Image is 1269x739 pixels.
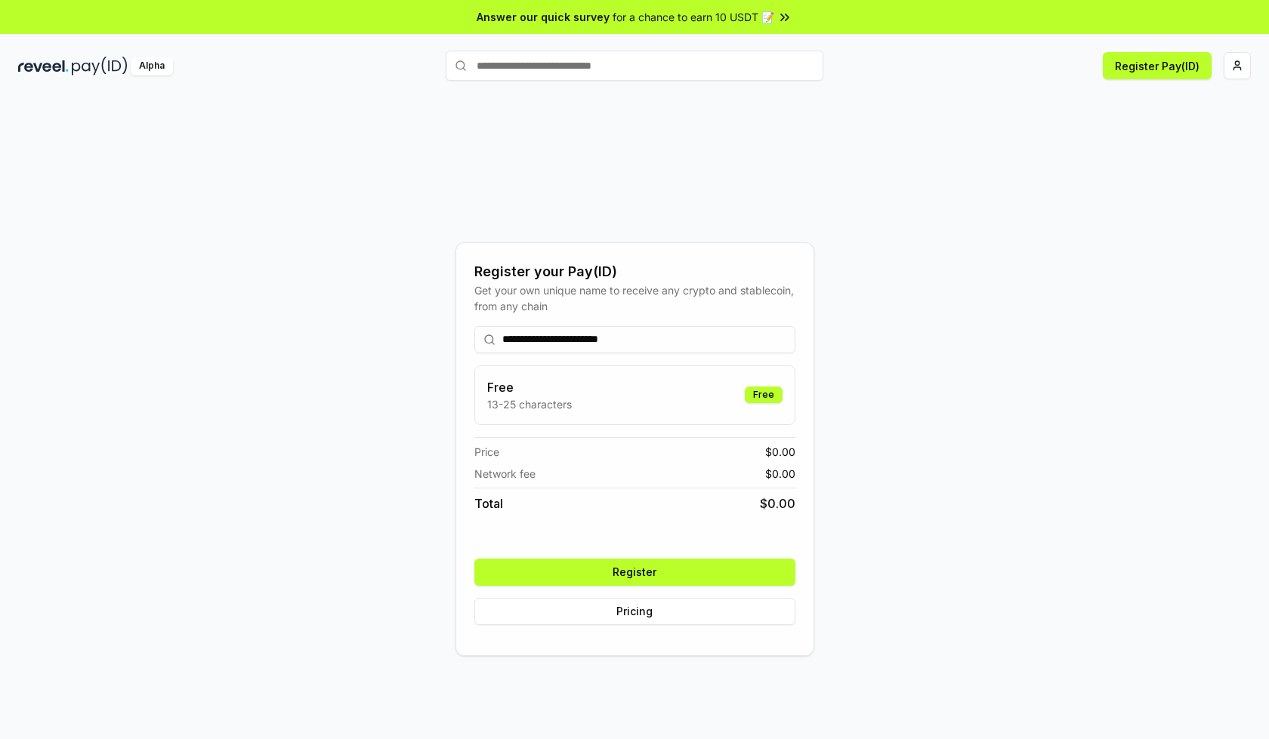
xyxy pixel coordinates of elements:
span: $ 0.00 [760,494,795,513]
span: Network fee [474,466,536,482]
span: for a chance to earn 10 USDT 📝 [613,9,774,25]
span: Price [474,444,499,460]
p: 13-25 characters [487,396,572,412]
button: Register Pay(ID) [1103,52,1212,79]
h3: Free [487,378,572,396]
img: reveel_dark [18,57,69,75]
span: Answer our quick survey [477,9,610,25]
div: Register your Pay(ID) [474,261,795,282]
button: Register [474,559,795,586]
span: Total [474,494,503,513]
button: Pricing [474,598,795,625]
img: pay_id [72,57,128,75]
span: $ 0.00 [765,444,795,460]
div: Get your own unique name to receive any crypto and stablecoin, from any chain [474,282,795,314]
span: $ 0.00 [765,466,795,482]
div: Alpha [131,57,173,75]
div: Free [745,386,783,403]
